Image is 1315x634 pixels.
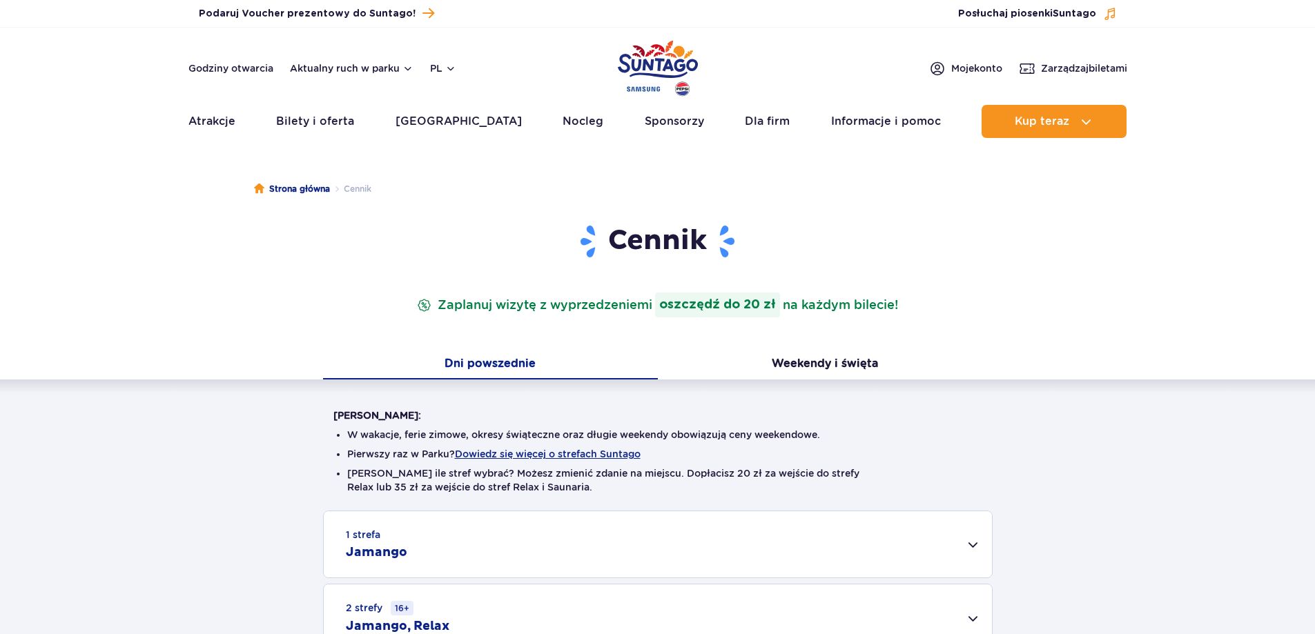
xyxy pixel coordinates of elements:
button: Weekendy i święta [658,350,993,379]
a: Strona główna [254,182,330,196]
a: Bilety i oferta [276,105,354,138]
button: Aktualny ruch w parku [290,63,413,74]
strong: oszczędź do 20 zł [655,293,780,317]
a: Mojekonto [929,60,1002,77]
li: Cennik [330,182,371,196]
a: Park of Poland [618,34,698,98]
h1: Cennik [333,224,982,259]
button: Kup teraz [982,105,1127,138]
li: Pierwszy raz w Parku? [347,447,968,461]
button: Dni powszednie [323,350,658,379]
small: 1 strefa [346,528,380,542]
a: Informacje i pomoc [831,105,941,138]
small: 16+ [391,601,413,615]
span: Posłuchaj piosenki [958,7,1096,21]
button: Dowiedz się więcej o strefach Suntago [455,448,641,459]
a: Zarządzajbiletami [1019,60,1127,77]
span: Kup teraz [1015,115,1069,128]
li: [PERSON_NAME] ile stref wybrać? Możesz zmienić zdanie na miejscu. Dopłacisz 20 zł za wejście do s... [347,466,968,494]
a: [GEOGRAPHIC_DATA] [396,105,522,138]
span: Zarządzaj biletami [1041,61,1127,75]
strong: [PERSON_NAME]: [333,410,421,421]
p: Zaplanuj wizytę z wyprzedzeniem na każdym bilecie! [414,293,901,317]
a: Podaruj Voucher prezentowy do Suntago! [199,4,434,23]
h2: Jamango [346,544,407,561]
small: 2 strefy [346,601,413,615]
a: Godziny otwarcia [188,61,273,75]
span: Suntago [1053,9,1096,19]
a: Sponsorzy [645,105,704,138]
button: Posłuchaj piosenkiSuntago [958,7,1117,21]
span: Moje konto [951,61,1002,75]
li: W wakacje, ferie zimowe, okresy świąteczne oraz długie weekendy obowiązują ceny weekendowe. [347,428,968,442]
a: Dla firm [745,105,790,138]
span: Podaruj Voucher prezentowy do Suntago! [199,7,416,21]
a: Atrakcje [188,105,235,138]
button: pl [430,61,456,75]
a: Nocleg [563,105,603,138]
